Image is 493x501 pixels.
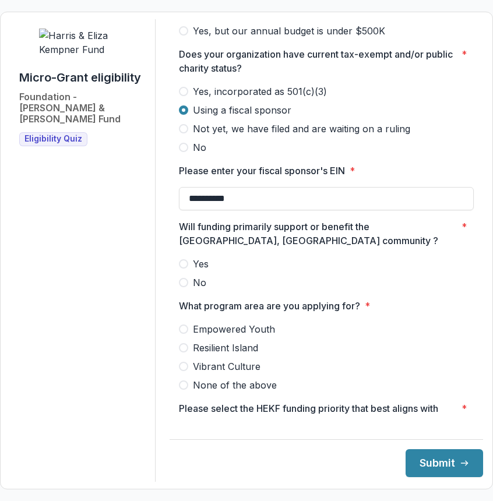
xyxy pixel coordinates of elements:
span: Empowered Youth [193,322,275,336]
span: No [193,140,206,154]
span: Eligibility Quiz [24,134,82,144]
p: Will funding primarily support or benefit the [GEOGRAPHIC_DATA], [GEOGRAPHIC_DATA] community ? [179,220,457,248]
p: Please select the HEKF funding priority that best aligns with your request. [179,401,457,429]
img: Harris & Eliza Kempner Fund [39,29,126,57]
h2: Foundation - [PERSON_NAME] & [PERSON_NAME] Fund [19,91,146,125]
span: None of the above [193,378,277,392]
span: Yes, incorporated as 501(c)(3) [193,84,327,98]
p: Does your organization have current tax-exempt and/or public charity status? [179,47,457,75]
span: Vibrant Culture [193,359,260,373]
h1: Micro-Grant eligibility [19,70,141,84]
button: Submit [406,449,483,477]
span: No [193,276,206,290]
span: Not yet, we have filed and are waiting on a ruling [193,122,410,136]
p: Please enter your fiscal sponsor's EIN [179,164,345,178]
span: Yes, but our annual budget is under $500K [193,24,385,38]
span: Yes [193,257,209,271]
span: Using a fiscal sponsor [193,103,291,117]
span: Resilient Island [193,341,258,355]
p: What program area are you applying for? [179,299,360,313]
